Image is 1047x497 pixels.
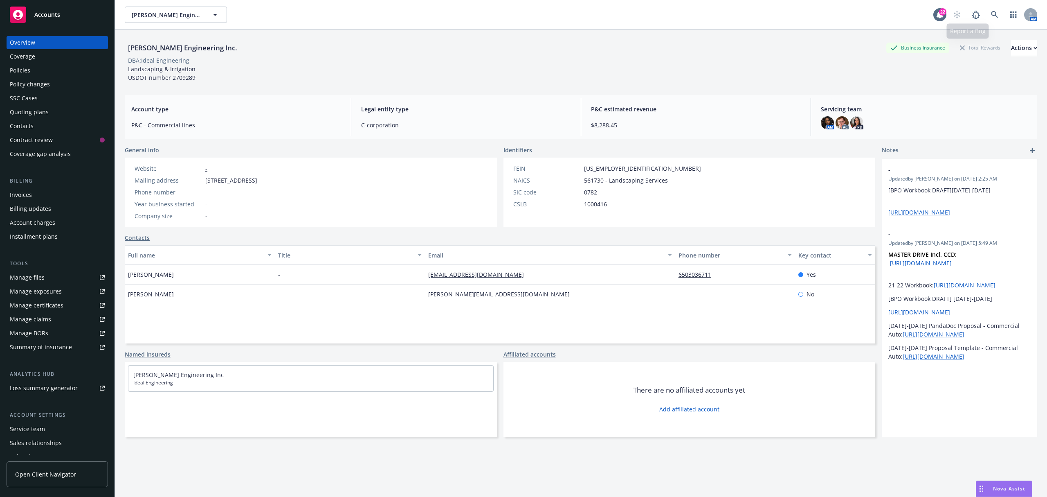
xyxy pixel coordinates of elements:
[807,290,814,298] span: No
[7,50,108,63] a: Coverage
[888,251,957,258] strong: MASTER DRIVE Incl. CCD:
[125,233,150,242] a: Contacts
[7,188,108,201] a: Invoices
[7,285,108,298] a: Manage exposures
[1005,7,1022,23] a: Switch app
[903,330,964,338] a: [URL][DOMAIN_NAME]
[7,147,108,160] a: Coverage gap analysis
[275,245,425,265] button: Title
[882,159,1037,223] div: -Updatedby [PERSON_NAME] on [DATE] 2:25 AM[BPO Workbook DRAFT][DATE]-[DATE] [URL][DOMAIN_NAME]
[903,352,964,360] a: [URL][DOMAIN_NAME]
[7,260,108,268] div: Tools
[7,271,108,284] a: Manage files
[10,133,53,147] div: Contract review
[7,327,108,340] a: Manage BORs
[10,50,35,63] div: Coverage
[888,165,1009,174] span: -
[10,450,57,463] div: Related accounts
[807,270,816,279] span: Yes
[7,92,108,105] a: SSC Cases
[135,164,202,173] div: Website
[133,379,488,386] span: Ideal Engineering
[888,175,1031,183] span: Updated by [PERSON_NAME] on [DATE] 2:25 AM
[821,105,1031,113] span: Servicing team
[205,212,207,220] span: -
[888,343,1031,361] p: [DATE]-[DATE] Proposal Template - Commercial Auto:
[679,271,718,278] a: 6503036711
[7,230,108,243] a: Installment plans
[890,259,952,267] a: [URL][DOMAIN_NAME]
[1027,146,1037,156] a: add
[7,299,108,312] a: Manage certificates
[361,105,571,113] span: Legal entity type
[503,350,556,359] a: Affiliated accounts
[513,200,581,208] div: CSLB
[591,121,801,129] span: $8,288.45
[15,470,76,479] span: Open Client Navigator
[10,313,51,326] div: Manage claims
[7,341,108,354] a: Summary of insurance
[7,450,108,463] a: Related accounts
[1011,40,1037,56] button: Actions
[425,245,675,265] button: Email
[133,371,224,379] a: [PERSON_NAME] Engineering Inc
[135,212,202,220] div: Company size
[513,164,581,173] div: FEIN
[10,202,51,215] div: Billing updates
[7,382,108,395] a: Loss summary generator
[278,251,413,260] div: Title
[10,216,55,229] div: Account charges
[10,327,48,340] div: Manage BORs
[131,105,341,113] span: Account type
[584,188,597,197] span: 0782
[361,121,571,129] span: C-corporation
[584,200,607,208] span: 1000416
[278,270,280,279] span: -
[34,11,60,18] span: Accounts
[128,251,263,260] div: Full name
[10,78,50,91] div: Policy changes
[10,64,30,77] div: Policies
[503,146,532,154] span: Identifiers
[10,285,62,298] div: Manage exposures
[7,78,108,91] a: Policy changes
[10,188,32,201] div: Invoices
[679,251,783,260] div: Phone number
[128,65,195,81] span: Landscaping & Irrigation USDOT number 2709289
[591,105,801,113] span: P&C estimated revenue
[7,370,108,378] div: Analytics hub
[7,422,108,436] a: Service team
[132,11,202,19] span: [PERSON_NAME] Engineering Inc.
[836,116,849,129] img: photo
[888,186,1031,194] p: [BPO Workbook DRAFT][DATE]-[DATE]
[135,176,202,185] div: Mailing address
[10,382,78,395] div: Loss summary generator
[128,290,174,298] span: [PERSON_NAME]
[934,281,995,289] a: [URL][DOMAIN_NAME]
[888,239,1031,247] span: Updated by [PERSON_NAME] on [DATE] 5:49 AM
[795,245,875,265] button: Key contact
[10,422,45,436] div: Service team
[10,36,35,49] div: Overview
[7,411,108,419] div: Account settings
[428,251,663,260] div: Email
[675,245,795,265] button: Phone number
[882,146,899,156] span: Notes
[205,165,207,172] a: -
[513,188,581,197] div: SIC code
[659,405,719,413] a: Add affiliated account
[131,121,341,129] span: P&C - Commercial lines
[7,313,108,326] a: Manage claims
[798,251,863,260] div: Key contact
[888,208,950,216] a: [URL][DOMAIN_NAME]
[125,350,171,359] a: Named insureds
[7,133,108,147] a: Contract review
[128,56,189,65] div: DBA: Ideal Engineering
[125,7,227,23] button: [PERSON_NAME] Engineering Inc.
[882,223,1037,367] div: -Updatedby [PERSON_NAME] on [DATE] 5:49 AMMASTER DRIVE Incl. CCD: [URL][DOMAIN_NAME] 21-22 Workbo...
[278,290,280,298] span: -
[888,230,1009,238] span: -
[7,202,108,215] a: Billing updates
[428,271,530,278] a: [EMAIL_ADDRESS][DOMAIN_NAME]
